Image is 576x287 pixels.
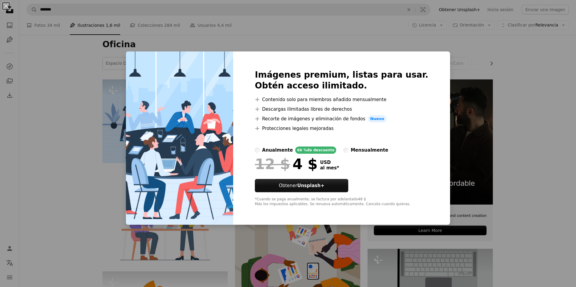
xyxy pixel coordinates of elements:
div: anualmente [262,147,293,154]
li: Contenido solo para miembros añadido mensualmente [255,96,428,103]
span: al mes * [320,165,339,171]
span: USD [320,160,339,165]
li: Descargas ilimitadas libres de derechos [255,106,428,113]
img: premium_vector-1683141019260-d3dc2bf5217b [126,51,233,225]
li: Protecciones legales mejoradas [255,125,428,132]
span: 12 $ [255,156,290,172]
li: Recorte de imágenes y eliminación de fondos [255,115,428,122]
div: mensualmente [351,147,388,154]
div: 66 % de descuento [295,147,336,154]
input: mensualmente [343,148,348,153]
button: ObtenerUnsplash+ [255,179,348,192]
h2: Imágenes premium, listas para usar. Obtén acceso ilimitado. [255,69,428,91]
div: *Cuando se paga anualmente, se factura por adelantado 48 $ Más los impuestos aplicables. Se renue... [255,197,428,207]
span: Nuevo [368,115,387,122]
input: anualmente66 %de descuento [255,148,260,153]
div: 4 $ [255,156,318,172]
strong: Unsplash+ [297,183,324,188]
